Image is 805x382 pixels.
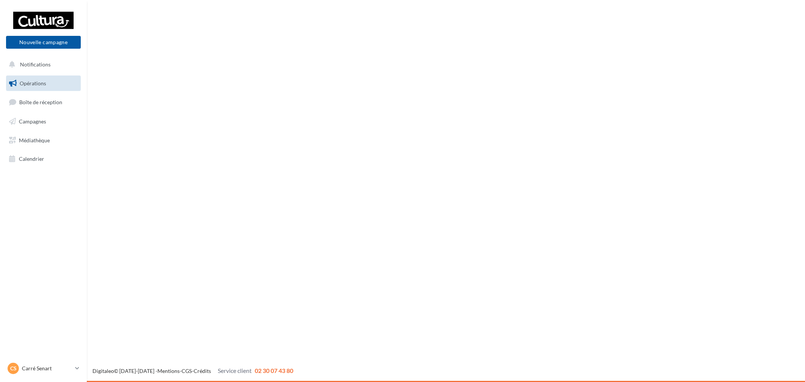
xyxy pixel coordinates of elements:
[6,361,81,376] a: CS Carré Senart
[20,80,46,86] span: Opérations
[194,368,211,374] a: Crédits
[5,114,82,129] a: Campagnes
[5,57,79,72] button: Notifications
[5,94,82,110] a: Boîte de réception
[19,137,50,143] span: Médiathèque
[157,368,180,374] a: Mentions
[218,367,252,374] span: Service client
[19,156,44,162] span: Calendrier
[5,75,82,91] a: Opérations
[22,365,72,372] p: Carré Senart
[20,61,51,68] span: Notifications
[182,368,192,374] a: CGS
[6,36,81,49] button: Nouvelle campagne
[19,118,46,125] span: Campagnes
[92,368,114,374] a: Digitaleo
[255,367,293,374] span: 02 30 07 43 80
[10,365,17,372] span: CS
[5,132,82,148] a: Médiathèque
[92,368,293,374] span: © [DATE]-[DATE] - - -
[19,99,62,105] span: Boîte de réception
[5,151,82,167] a: Calendrier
